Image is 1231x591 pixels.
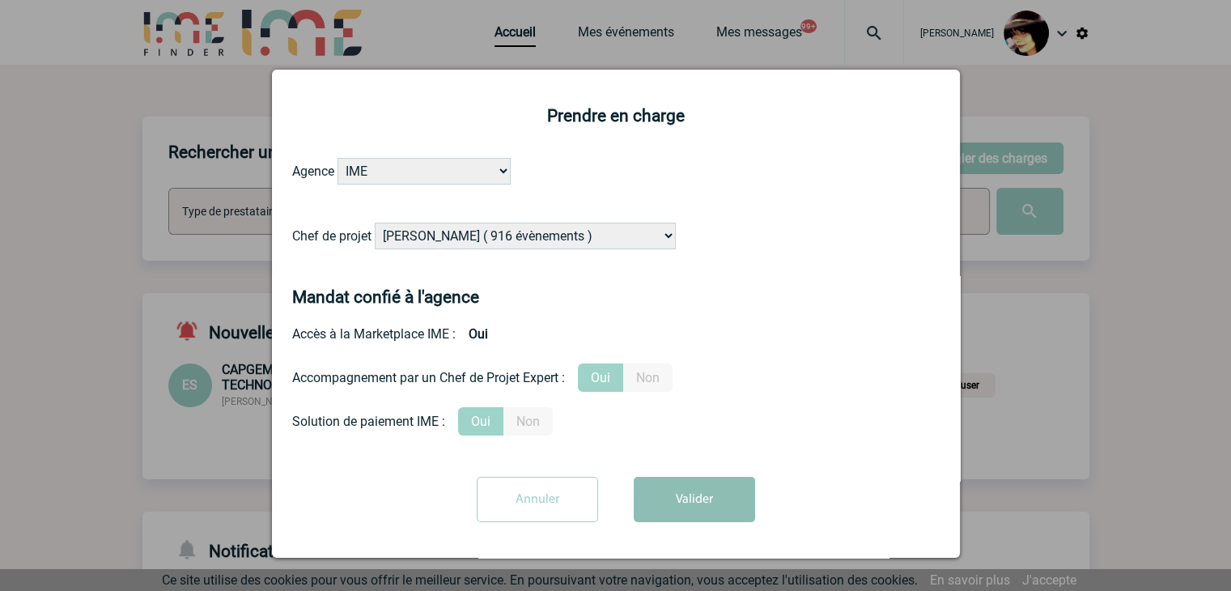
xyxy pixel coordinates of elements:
[477,477,598,522] input: Annuler
[292,164,334,179] label: Agence
[292,407,940,436] div: Conformité aux process achat client, Prise en charge de la facturation, Mutualisation de plusieur...
[292,228,371,244] label: Chef de projet
[292,414,445,429] div: Solution de paiement IME :
[578,364,623,392] label: Oui
[458,407,503,436] label: Oui
[292,370,565,385] div: Accompagnement par un Chef de Projet Expert :
[292,287,479,307] h4: Mandat confié à l'agence
[292,320,940,348] div: Accès à la Marketplace IME :
[292,106,940,125] h2: Prendre en charge
[292,364,940,392] div: Prestation payante
[623,364,673,392] label: Non
[503,407,553,436] label: Non
[634,477,755,522] button: Valider
[456,320,501,348] b: Oui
